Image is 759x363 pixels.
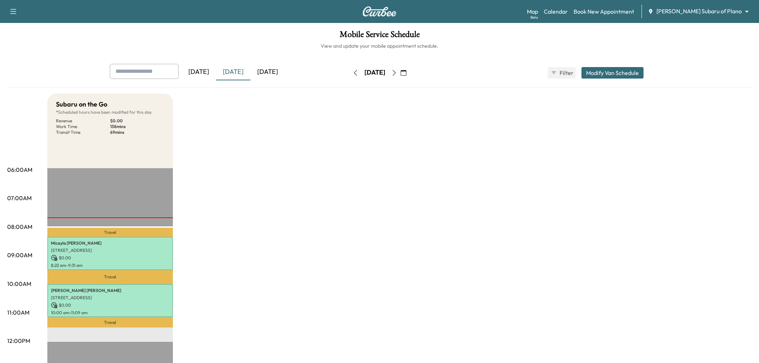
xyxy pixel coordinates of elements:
[181,64,216,80] div: [DATE]
[47,317,173,327] p: Travel
[47,270,173,284] p: Travel
[364,68,385,77] div: [DATE]
[7,336,30,345] p: 12:00PM
[51,255,169,261] p: $ 0.00
[656,7,742,15] span: [PERSON_NAME] Subaru of Plano
[560,69,572,77] span: Filter
[56,118,110,124] p: Revenue
[574,7,634,16] a: Book New Appointment
[56,109,164,115] p: Scheduled hours have been modified for this day
[51,288,169,293] p: [PERSON_NAME] [PERSON_NAME]
[548,67,576,79] button: Filter
[56,124,110,129] p: Work Time
[7,279,31,288] p: 10:00AM
[56,99,107,109] h5: Subaru on the Go
[110,124,164,129] p: 138 mins
[544,7,568,16] a: Calendar
[581,67,643,79] button: Modify Van Schedule
[110,129,164,135] p: 69 mins
[7,222,32,231] p: 08:00AM
[250,64,285,80] div: [DATE]
[531,15,538,20] div: Beta
[7,42,752,49] h6: View and update your mobile appointment schedule.
[51,295,169,301] p: [STREET_ADDRESS]
[527,7,538,16] a: MapBeta
[51,247,169,253] p: [STREET_ADDRESS]
[110,118,164,124] p: $ 0.00
[7,308,29,317] p: 11:00AM
[56,129,110,135] p: Transit Time
[7,165,32,174] p: 06:00AM
[216,64,250,80] div: [DATE]
[7,194,32,202] p: 07:00AM
[51,263,169,268] p: 8:22 am - 9:31 am
[51,302,169,308] p: $ 0.00
[7,30,752,42] h1: Mobile Service Schedule
[47,228,173,236] p: Travel
[362,6,397,16] img: Curbee Logo
[51,240,169,246] p: Micayla [PERSON_NAME]
[51,310,169,316] p: 10:00 am - 11:09 am
[7,251,32,259] p: 09:00AM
